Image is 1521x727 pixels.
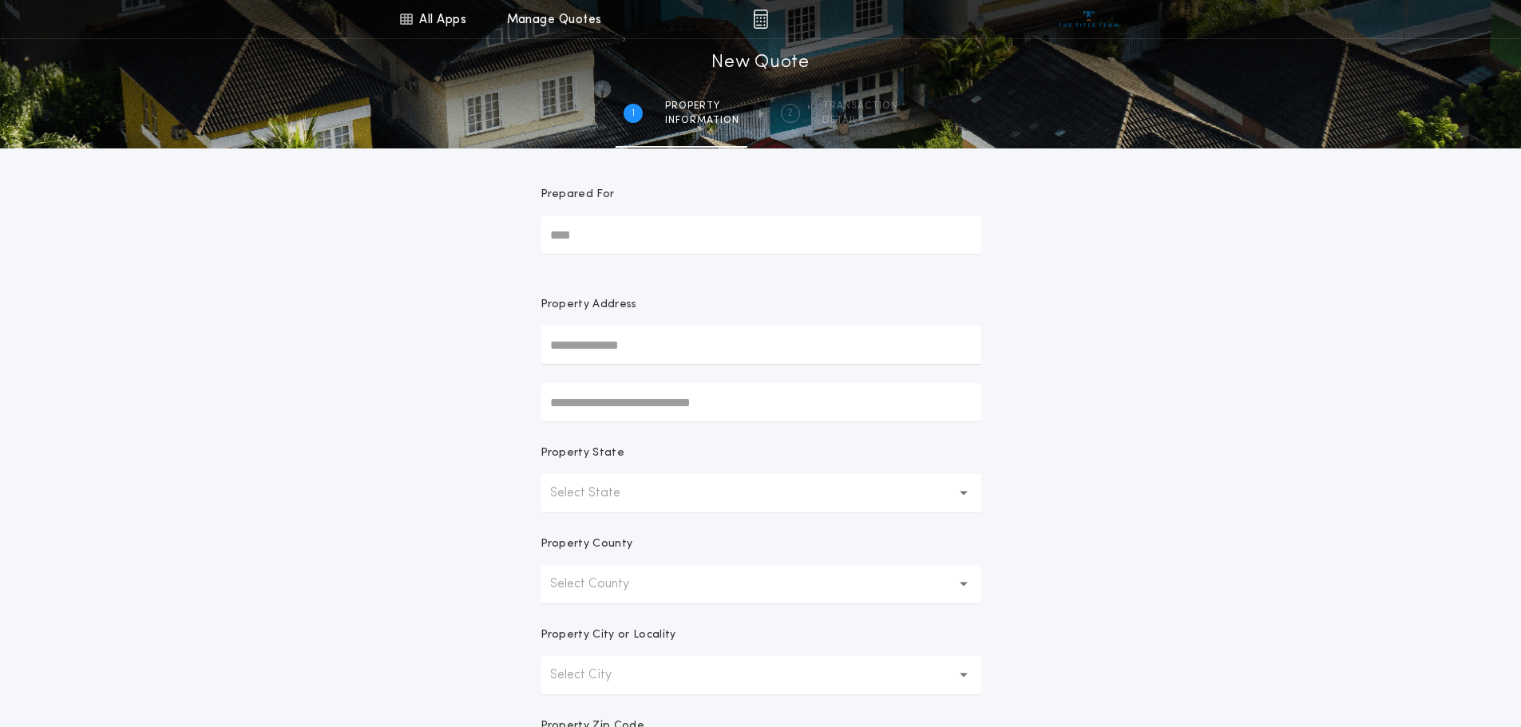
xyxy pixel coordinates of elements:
span: information [665,114,739,127]
p: Property City or Locality [541,627,676,643]
span: details [822,114,898,127]
button: Select City [541,656,981,694]
p: Property Address [541,297,981,313]
p: Select State [550,484,646,503]
input: Prepared For [541,215,981,254]
h2: 1 [632,107,635,120]
p: Property County [541,536,633,552]
h1: New Quote [711,50,809,76]
p: Select City [550,666,637,685]
p: Prepared For [541,187,615,203]
button: Select County [541,565,981,603]
span: Transaction [822,100,898,113]
span: Property [665,100,739,113]
img: img [753,10,768,29]
h2: 2 [787,107,793,120]
img: vs-icon [1059,11,1119,27]
button: Select State [541,474,981,512]
p: Property State [541,445,624,461]
p: Select County [550,575,655,594]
